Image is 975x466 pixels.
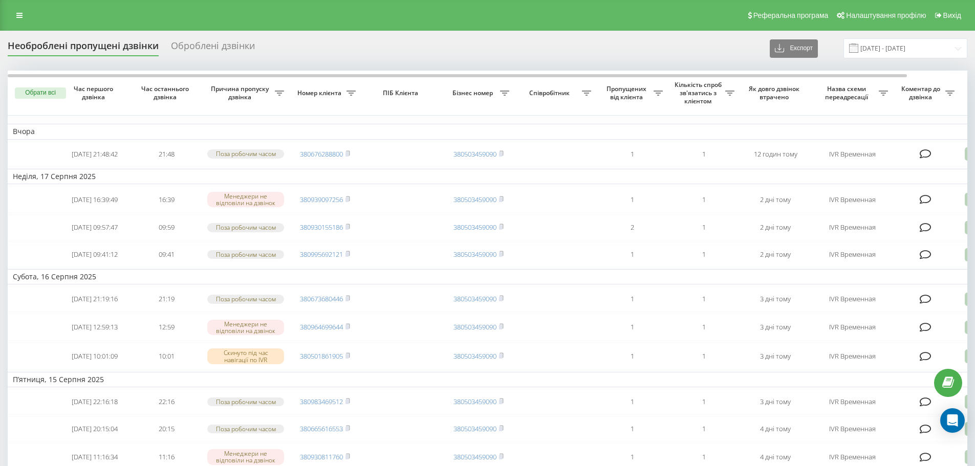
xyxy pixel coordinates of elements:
[131,242,202,267] td: 09:41
[811,343,893,370] td: IVR Временная
[846,11,926,19] span: Налаштування профілю
[8,40,159,56] div: Необроблені пропущені дзвінки
[453,351,496,361] a: 380503459090
[294,89,346,97] span: Номер клієнта
[811,215,893,240] td: IVR Временная
[300,397,343,406] a: 380983469512
[131,286,202,312] td: 21:19
[811,242,893,267] td: IVR Временная
[453,322,496,331] a: 380503459090
[300,149,343,159] a: 380676288800
[811,186,893,213] td: IVR Временная
[740,215,811,240] td: 2 дні тому
[668,286,740,312] td: 1
[300,250,343,259] a: 380995692121
[596,389,668,414] td: 1
[740,343,811,370] td: 3 дні тому
[207,149,284,158] div: Поза робочим часом
[131,186,202,213] td: 16:39
[816,85,879,101] span: Назва схеми переадресації
[668,389,740,414] td: 1
[207,250,284,259] div: Поза робочим часом
[131,215,202,240] td: 09:59
[59,215,131,240] td: [DATE] 09:57:47
[59,314,131,341] td: [DATE] 12:59:13
[596,286,668,312] td: 1
[300,322,343,331] a: 380964699644
[207,397,284,406] div: Поза робочим часом
[740,186,811,213] td: 2 дні тому
[453,250,496,259] a: 380503459090
[453,397,496,406] a: 380503459090
[740,389,811,414] td: 3 дні тому
[668,142,740,167] td: 1
[59,343,131,370] td: [DATE] 10:01:09
[668,416,740,441] td: 1
[748,85,803,101] span: Як довго дзвінок втрачено
[171,40,255,56] div: Оброблені дзвінки
[453,452,496,461] a: 380503459090
[59,242,131,267] td: [DATE] 09:41:12
[740,142,811,167] td: 12 годин тому
[740,286,811,312] td: 3 дні тому
[207,85,275,101] span: Причина пропуску дзвінка
[59,416,131,441] td: [DATE] 20:15:04
[898,85,945,101] span: Коментар до дзвінка
[668,215,740,240] td: 1
[596,142,668,167] td: 1
[770,39,818,58] button: Експорт
[300,452,343,461] a: 380930811760
[207,192,284,207] div: Менеджери не відповіли на дзвінок
[673,81,725,105] span: Кількість спроб зв'язатись з клієнтом
[67,85,122,101] span: Час першого дзвінка
[811,286,893,312] td: IVR Временная
[940,408,965,433] div: Open Intercom Messenger
[207,295,284,303] div: Поза робочим часом
[596,186,668,213] td: 1
[740,416,811,441] td: 4 дні тому
[59,142,131,167] td: [DATE] 21:48:42
[596,416,668,441] td: 1
[453,223,496,232] a: 380503459090
[740,242,811,267] td: 2 дні тому
[300,223,343,232] a: 380930155186
[453,294,496,303] a: 380503459090
[15,87,66,99] button: Обрати всі
[668,343,740,370] td: 1
[811,314,893,341] td: IVR Временная
[453,149,496,159] a: 380503459090
[596,314,668,341] td: 1
[668,186,740,213] td: 1
[596,343,668,370] td: 1
[811,142,893,167] td: IVR Временная
[131,343,202,370] td: 10:01
[740,314,811,341] td: 3 дні тому
[668,314,740,341] td: 1
[207,223,284,232] div: Поза робочим часом
[131,416,202,441] td: 20:15
[448,89,500,97] span: Бізнес номер
[300,294,343,303] a: 380673680446
[300,424,343,433] a: 380665616553
[943,11,961,19] span: Вихід
[59,186,131,213] td: [DATE] 16:39:49
[753,11,829,19] span: Реферальна програма
[370,89,434,97] span: ПІБ Клієнта
[131,389,202,414] td: 22:16
[519,89,582,97] span: Співробітник
[601,85,654,101] span: Пропущених від клієнта
[596,215,668,240] td: 2
[453,424,496,433] a: 380503459090
[131,142,202,167] td: 21:48
[668,242,740,267] td: 1
[811,416,893,441] td: IVR Временная
[811,389,893,414] td: IVR Временная
[131,314,202,341] td: 12:59
[59,389,131,414] td: [DATE] 22:16:18
[207,449,284,464] div: Менеджери не відповіли на дзвінок
[300,195,343,204] a: 380939097256
[207,320,284,335] div: Менеджери не відповіли на дзвінок
[300,351,343,361] a: 380501861905
[453,195,496,204] a: 380503459090
[59,286,131,312] td: [DATE] 21:19:16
